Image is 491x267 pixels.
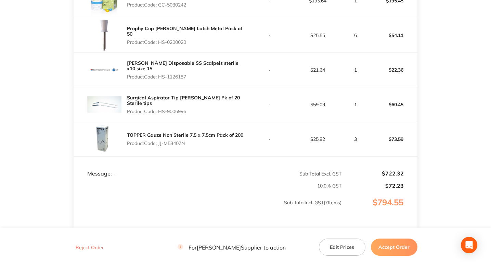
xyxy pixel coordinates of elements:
p: Product Code: HS-1126187 [127,74,245,80]
p: 6 [342,33,369,38]
button: Reject Order [74,244,106,251]
p: - [246,33,294,38]
p: Product Code: GC-5030242 [127,2,231,8]
a: Prophy Cup [PERSON_NAME] Latch Metal Pack of 50 [127,25,242,37]
p: 3 [342,136,369,142]
p: - [246,136,294,142]
button: Edit Prices [319,239,365,256]
p: 10.0 % GST [74,183,341,189]
a: TOPPER Gauze Non Sterile 7.5 x 7.5cm Pack of 200 [127,132,243,138]
p: $25.55 [294,33,341,38]
p: Sub Total Excl. GST [246,171,341,177]
img: cjNucmJqYg [87,18,121,52]
a: [PERSON_NAME] Disposable SS Scalpels sterile x10 size 15 [127,60,238,72]
p: $73.59 [370,131,417,147]
button: Accept Order [371,239,417,256]
p: $60.45 [370,96,417,113]
p: $72.23 [342,183,404,189]
p: Product Code: JJ-M53407N [127,141,243,146]
p: $54.11 [370,27,417,44]
p: $794.55 [342,198,417,221]
p: $25.82 [294,136,341,142]
p: Product Code: HS-0200020 [127,39,245,45]
a: Surgical Aspirator Tip [PERSON_NAME] Pk of 20 Sterile tips [127,95,240,106]
p: 1 [342,102,369,107]
img: eHBza2Z4Mg [87,87,121,122]
p: 1 [342,67,369,73]
div: Open Intercom Messenger [461,237,477,253]
p: Product Code: HS-9006996 [127,109,245,114]
img: bXFtOTg5bw [87,122,121,156]
p: $22.36 [370,62,417,78]
p: Sub Total Incl. GST ( 7 Items) [74,200,341,219]
td: Message: - [74,157,245,177]
p: - [246,102,294,107]
p: $59.09 [294,102,341,107]
img: N3l4NWE1Yg [87,53,121,87]
p: For [PERSON_NAME] Supplier to action [178,244,286,251]
p: $722.32 [342,170,404,177]
p: - [246,67,294,73]
p: $21.64 [294,67,341,73]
